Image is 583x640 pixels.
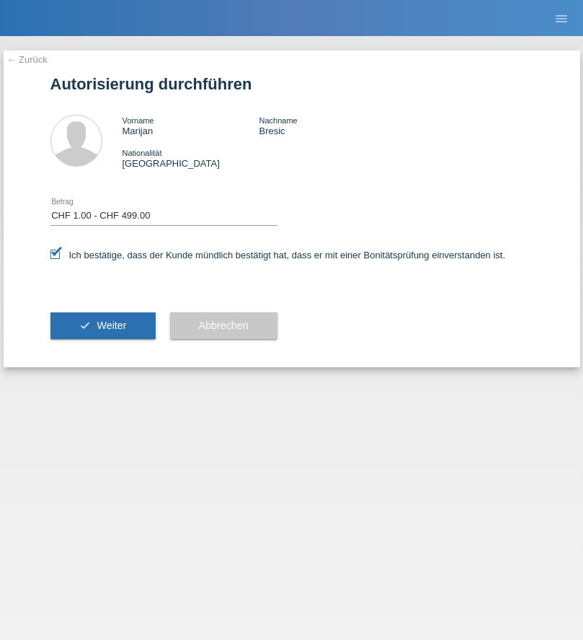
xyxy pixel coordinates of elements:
[7,54,48,65] a: ← Zurück
[97,320,126,331] span: Weiter
[123,149,162,157] span: Nationalität
[79,320,91,331] i: check
[50,312,156,340] button: check Weiter
[123,147,259,169] div: [GEOGRAPHIC_DATA]
[554,12,569,26] i: menu
[50,75,533,93] h1: Autorisierung durchführen
[259,115,396,136] div: Bresic
[50,250,506,260] label: Ich bestätige, dass der Kunde mündlich bestätigt hat, dass er mit einer Bonitätsprüfung einversta...
[123,115,259,136] div: Marijan
[547,14,576,22] a: menu
[123,116,154,125] span: Vorname
[170,312,277,340] button: Abbrechen
[199,320,249,331] span: Abbrechen
[259,116,297,125] span: Nachname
